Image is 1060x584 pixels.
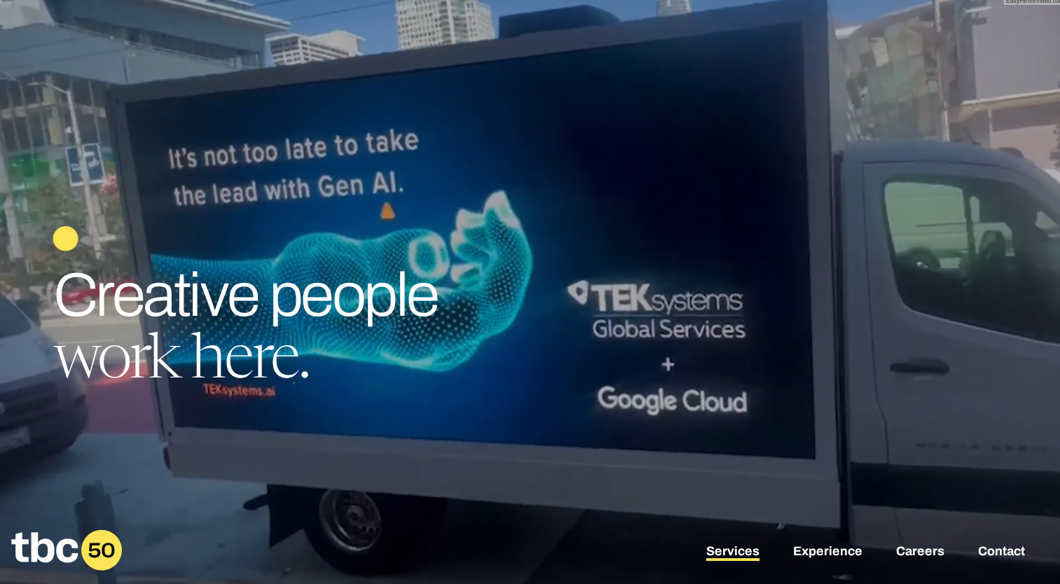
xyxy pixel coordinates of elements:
[978,544,1025,561] a: Contact
[706,544,759,561] a: Services
[53,332,309,394] span: work here.
[896,544,944,561] a: Careers
[11,561,122,576] a: Home
[793,544,862,561] a: Experience
[53,262,438,328] span: Creative people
